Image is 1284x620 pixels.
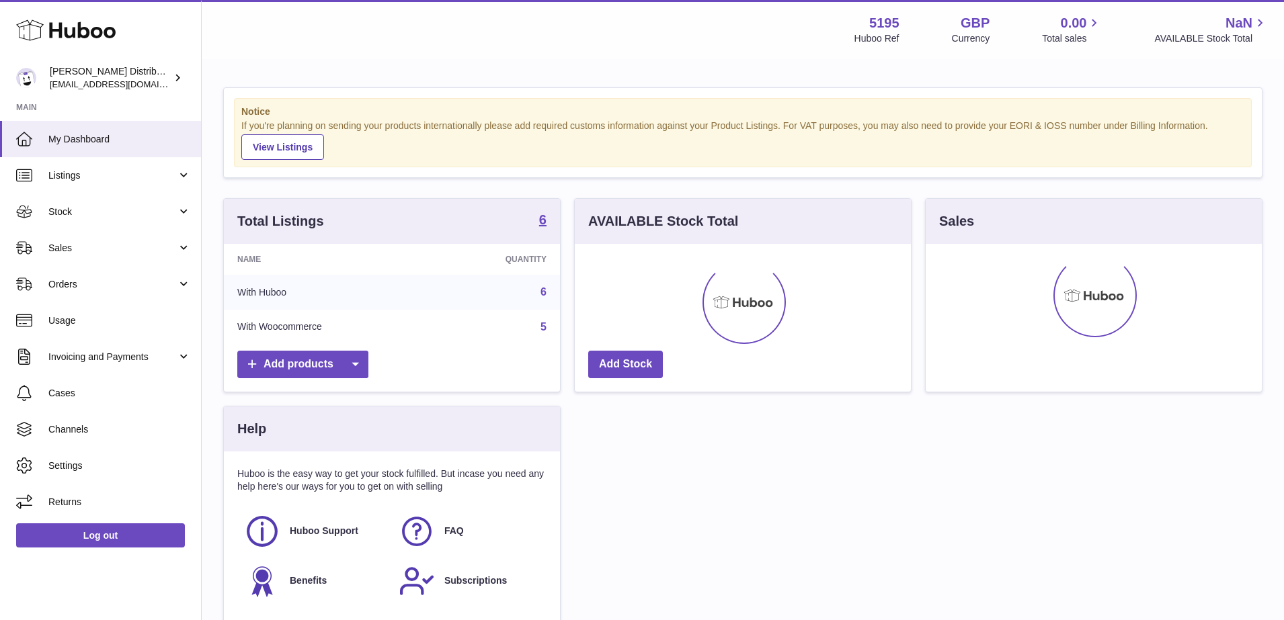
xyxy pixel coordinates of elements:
strong: GBP [961,14,990,32]
span: [EMAIL_ADDRESS][DOMAIN_NAME] [50,79,198,89]
a: 0.00 Total sales [1042,14,1102,45]
span: Subscriptions [444,574,507,587]
a: Log out [16,523,185,547]
a: Subscriptions [399,563,540,599]
span: Stock [48,206,177,218]
h3: AVAILABLE Stock Total [588,212,738,230]
span: Listings [48,169,177,182]
img: internalAdmin-5195@internal.huboo.com [16,68,36,88]
span: Huboo Support [290,525,358,537]
div: [PERSON_NAME] Distribution [50,65,171,91]
span: FAQ [444,525,464,537]
span: Cases [48,387,191,400]
a: FAQ [399,513,540,549]
h3: Sales [939,212,974,230]
strong: 6 [539,213,547,226]
span: Total sales [1042,32,1102,45]
a: Add products [237,351,368,378]
a: Benefits [244,563,385,599]
span: My Dashboard [48,133,191,146]
span: Invoicing and Payments [48,351,177,363]
a: View Listings [241,134,324,160]
a: 5 [540,321,547,333]
span: AVAILABLE Stock Total [1154,32,1268,45]
span: NaN [1226,14,1252,32]
a: NaN AVAILABLE Stock Total [1154,14,1268,45]
span: Usage [48,314,191,327]
strong: Notice [241,105,1244,118]
span: Channels [48,423,191,436]
h3: Help [237,420,266,438]
a: 6 [539,213,547,229]
a: Add Stock [588,351,663,378]
p: Huboo is the easy way to get your stock fulfilled. But incase you need any help here's our ways f... [237,468,547,493]
span: Orders [48,278,177,291]
th: Quantity [432,244,560,275]
h3: Total Listings [237,212,324,230]
strong: 5195 [869,14,899,32]
td: With Huboo [224,275,432,310]
a: Huboo Support [244,513,385,549]
span: Benefits [290,574,327,587]
span: Settings [48,459,191,472]
div: Currency [952,32,990,45]
div: Huboo Ref [854,32,899,45]
span: 0.00 [1061,14,1087,32]
th: Name [224,244,432,275]
div: If you're planning on sending your products internationally please add required customs informati... [241,120,1244,160]
a: 6 [540,286,547,298]
td: With Woocommerce [224,310,432,345]
span: Returns [48,496,191,508]
span: Sales [48,242,177,255]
